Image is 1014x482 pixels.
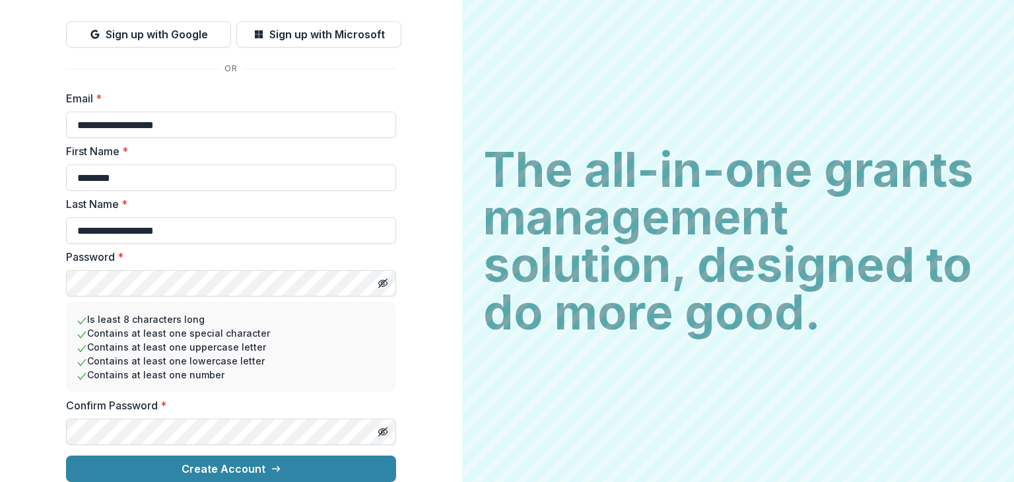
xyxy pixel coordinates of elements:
[77,368,386,382] li: Contains at least one number
[372,421,393,442] button: Toggle password visibility
[66,90,388,106] label: Email
[66,456,396,482] button: Create Account
[66,21,231,48] button: Sign up with Google
[66,143,388,159] label: First Name
[77,326,386,340] li: Contains at least one special character
[77,354,386,368] li: Contains at least one lowercase letter
[66,249,388,265] label: Password
[66,196,388,212] label: Last Name
[77,312,386,326] li: Is least 8 characters long
[77,340,386,354] li: Contains at least one uppercase letter
[66,397,388,413] label: Confirm Password
[236,21,401,48] button: Sign up with Microsoft
[372,273,393,294] button: Toggle password visibility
